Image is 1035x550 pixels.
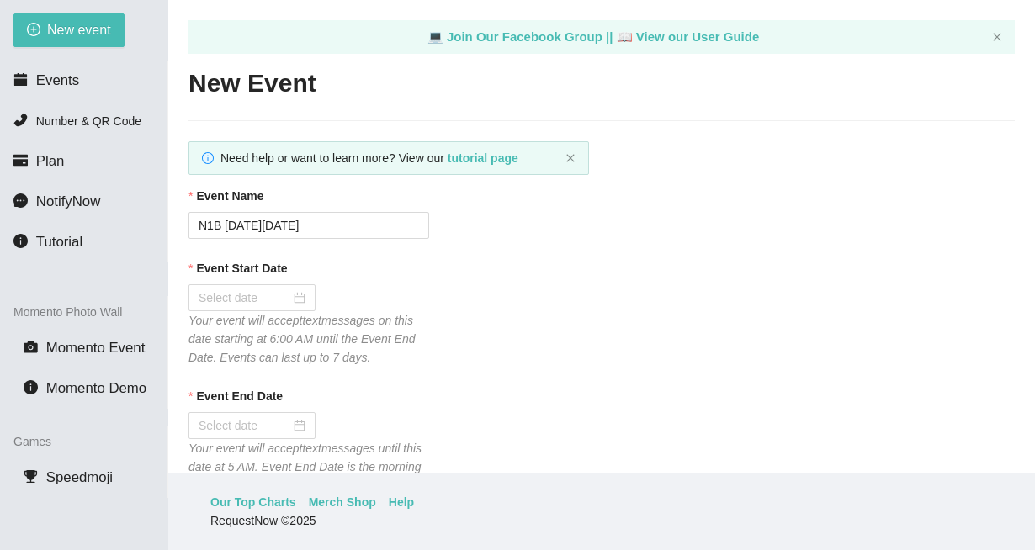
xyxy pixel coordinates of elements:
span: Momento Demo [46,380,146,396]
span: close [565,153,576,163]
b: Event End Date [196,387,283,405]
a: tutorial page [448,151,518,165]
button: close [565,153,576,164]
span: camera [24,340,38,354]
span: Plan [36,153,65,169]
a: Help [389,493,414,511]
h2: New Event [188,66,1015,101]
input: Select date [199,288,290,307]
b: Event Name [196,187,263,205]
span: info-circle [24,380,38,394]
span: laptop [617,29,633,44]
span: Speedmoji [46,469,113,485]
a: Merch Shop [309,493,376,511]
span: trophy [24,469,38,484]
input: Select date [199,416,290,435]
div: RequestNow © 2025 [210,511,989,530]
span: credit-card [13,153,28,167]
span: Need help or want to learn more? View our [220,151,518,165]
button: plus-circleNew event [13,13,125,47]
span: close [992,32,1002,42]
span: info-circle [13,234,28,248]
span: info-circle [202,152,214,164]
span: laptop [427,29,443,44]
a: laptop Join Our Facebook Group || [427,29,617,44]
a: laptop View our User Guide [617,29,760,44]
button: close [992,32,1002,43]
span: Number & QR Code [36,114,141,128]
span: Tutorial [36,234,82,250]
span: plus-circle [27,23,40,39]
span: calendar [13,72,28,87]
span: Momento Event [46,340,146,356]
b: Event Start Date [196,259,287,278]
span: phone [13,113,28,127]
span: Events [36,72,79,88]
a: Our Top Charts [210,493,296,511]
input: Janet's and Mark's Wedding [188,212,429,239]
span: message [13,193,28,208]
span: New event [47,19,111,40]
i: Your event will accept text messages until this date at 5 AM. Event End Date is the morning after... [188,442,422,492]
i: Your event will accept text messages on this date starting at 6:00 AM until the Event End Date. E... [188,314,416,364]
span: NotifyNow [36,193,100,209]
